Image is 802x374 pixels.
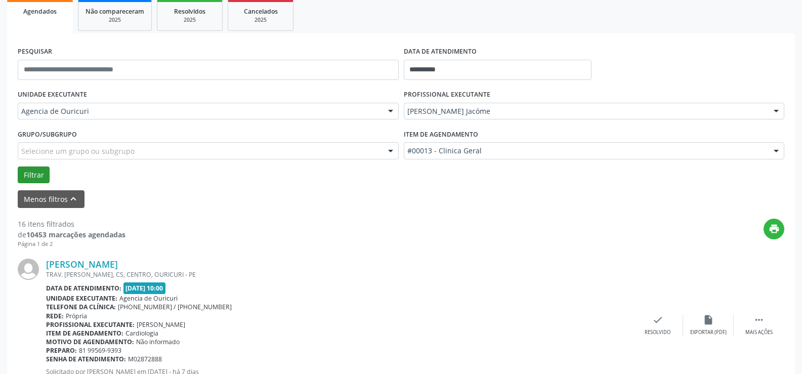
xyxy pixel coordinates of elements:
[21,106,378,116] span: Agencia de Ouricuri
[46,270,632,279] div: TRAV. [PERSON_NAME], CS, CENTRO, OURICURI - PE
[652,314,663,325] i: check
[46,312,64,320] b: Rede:
[235,16,286,24] div: 2025
[404,127,478,142] label: Item de agendamento
[174,7,205,16] span: Resolvidos
[86,7,144,16] span: Não compareceram
[18,44,52,60] label: PESQUISAR
[46,320,135,329] b: Profissional executante:
[18,229,125,240] div: de
[244,7,278,16] span: Cancelados
[18,240,125,248] div: Página 1 de 2
[46,338,134,346] b: Motivo de agendamento:
[79,346,121,355] span: 81 99569-9393
[407,106,764,116] span: [PERSON_NAME] Jacóme
[690,329,727,336] div: Exportar (PDF)
[46,259,118,270] a: [PERSON_NAME]
[128,355,162,363] span: M02872888
[46,294,117,303] b: Unidade executante:
[125,329,158,338] span: Cardiologia
[407,146,764,156] span: #00013 - Clinica Geral
[18,219,125,229] div: 16 itens filtrados
[164,16,215,24] div: 2025
[23,7,57,16] span: Agendados
[137,320,185,329] span: [PERSON_NAME]
[18,87,87,103] label: UNIDADE EXECUTANTE
[745,329,773,336] div: Mais ações
[46,329,123,338] b: Item de agendamento:
[86,16,144,24] div: 2025
[404,44,477,60] label: DATA DE ATENDIMENTO
[753,314,765,325] i: 
[68,193,79,204] i: keyboard_arrow_up
[703,314,714,325] i: insert_drive_file
[123,282,166,294] span: [DATE] 10:00
[21,146,135,156] span: Selecione um grupo ou subgrupo
[46,355,126,363] b: Senha de atendimento:
[46,346,77,355] b: Preparo:
[18,259,39,280] img: img
[18,167,50,184] button: Filtrar
[136,338,180,346] span: Não informado
[26,230,125,239] strong: 10453 marcações agendadas
[66,312,87,320] span: Própria
[46,303,116,311] b: Telefone da clínica:
[769,223,780,234] i: print
[46,284,121,293] b: Data de atendimento:
[404,87,490,103] label: PROFISSIONAL EXECUTANTE
[18,190,85,208] button: Menos filtroskeyboard_arrow_up
[119,294,178,303] span: Agencia de Ouricuri
[118,303,232,311] span: [PHONE_NUMBER] / [PHONE_NUMBER]
[764,219,784,239] button: print
[645,329,670,336] div: Resolvido
[18,127,77,142] label: Grupo/Subgrupo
